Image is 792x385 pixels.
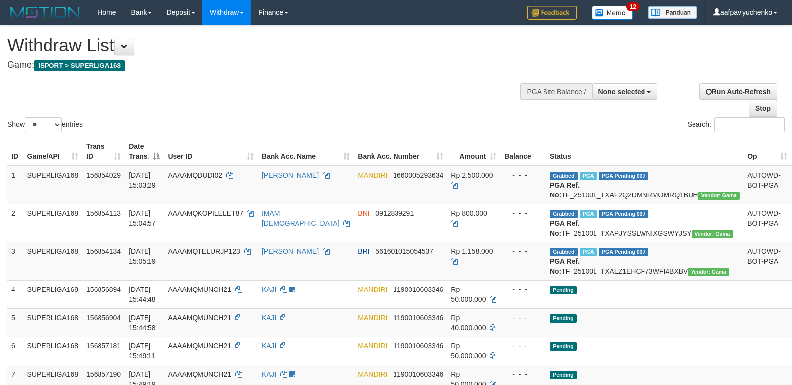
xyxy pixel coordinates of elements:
[86,342,121,350] span: 156857181
[86,314,121,322] span: 156856904
[262,209,340,227] a: IMAM [DEMOGRAPHIC_DATA]
[743,204,791,242] td: AUTOWD-BOT-PGA
[23,308,83,337] td: SUPERLIGA168
[447,138,500,166] th: Amount: activate to sort column ascending
[527,6,577,20] img: Feedback.jpg
[592,6,633,20] img: Button%20Memo.svg
[129,342,156,360] span: [DATE] 15:49:11
[550,210,578,218] span: Grabbed
[504,369,542,379] div: - - -
[599,172,648,180] span: PGA Pending
[550,286,577,294] span: Pending
[7,204,23,242] td: 2
[86,370,121,378] span: 156857190
[129,314,156,332] span: [DATE] 15:44:58
[358,342,387,350] span: MANDIRI
[592,83,658,100] button: None selected
[451,209,487,217] span: Rp 800.000
[504,246,542,256] div: - - -
[749,100,777,117] a: Stop
[504,208,542,218] div: - - -
[550,181,580,199] b: PGA Ref. No:
[598,88,645,96] span: None selected
[393,370,443,378] span: Copy 1190010603346 to clipboard
[82,138,125,166] th: Trans ID: activate to sort column ascending
[358,314,387,322] span: MANDIRI
[168,370,231,378] span: AAAAMQMUNCH21
[546,204,743,242] td: TF_251001_TXAPJYSSLWNIXGSWYJSY
[504,170,542,180] div: - - -
[358,247,369,255] span: BRI
[7,138,23,166] th: ID
[23,204,83,242] td: SUPERLIGA168
[393,342,443,350] span: Copy 1190010603346 to clipboard
[451,171,493,179] span: Rp 2.500.000
[698,192,740,200] span: Vendor URL: https://trx31.1velocity.biz
[520,83,592,100] div: PGA Site Balance /
[23,242,83,280] td: SUPERLIGA168
[451,286,486,303] span: Rp 50.000.000
[599,210,648,218] span: PGA Pending
[550,257,580,275] b: PGA Ref. No:
[129,286,156,303] span: [DATE] 15:44:48
[262,286,277,293] a: KAJI
[580,210,597,218] span: Marked by aafchhiseyha
[688,117,785,132] label: Search:
[129,247,156,265] span: [DATE] 15:05:19
[168,247,240,255] span: AAAAMQTELURJP123
[86,171,121,179] span: 156854029
[393,314,443,322] span: Copy 1190010603346 to clipboard
[743,242,791,280] td: AUTOWD-BOT-PGA
[7,60,518,70] h4: Game:
[168,209,243,217] span: AAAAMQKOPILELET87
[7,5,83,20] img: MOTION_logo.png
[504,341,542,351] div: - - -
[580,172,597,180] span: Marked by aafsoycanthlai
[550,314,577,323] span: Pending
[375,247,433,255] span: Copy 561601015054537 to clipboard
[714,117,785,132] input: Search:
[7,36,518,55] h1: Withdraw List
[550,371,577,379] span: Pending
[129,209,156,227] span: [DATE] 15:04:57
[262,171,319,179] a: [PERSON_NAME]
[358,209,369,217] span: BNI
[375,209,414,217] span: Copy 0912839291 to clipboard
[129,171,156,189] span: [DATE] 15:03:29
[25,117,62,132] select: Showentries
[550,219,580,237] b: PGA Ref. No:
[262,370,277,378] a: KAJI
[86,247,121,255] span: 156854134
[7,242,23,280] td: 3
[23,166,83,204] td: SUPERLIGA168
[168,286,231,293] span: AAAAMQMUNCH21
[7,280,23,308] td: 4
[546,138,743,166] th: Status
[168,171,222,179] span: AAAAMQDUDI02
[34,60,125,71] span: ISPORT > SUPERLIGA168
[258,138,354,166] th: Bank Acc. Name: activate to sort column ascending
[23,280,83,308] td: SUPERLIGA168
[262,247,319,255] a: [PERSON_NAME]
[451,247,493,255] span: Rp 1.158.000
[168,314,231,322] span: AAAAMQMUNCH21
[743,138,791,166] th: Op: activate to sort column ascending
[546,242,743,280] td: TF_251001_TXALZ1EHCF73WFI4BXBV
[393,286,443,293] span: Copy 1190010603346 to clipboard
[86,209,121,217] span: 156854113
[23,337,83,365] td: SUPERLIGA168
[7,166,23,204] td: 1
[354,138,447,166] th: Bank Acc. Number: activate to sort column ascending
[168,342,231,350] span: AAAAMQMUNCH21
[125,138,164,166] th: Date Trans.: activate to sort column descending
[86,286,121,293] span: 156856894
[23,138,83,166] th: Game/API: activate to sort column ascending
[451,342,486,360] span: Rp 50.000.000
[504,285,542,294] div: - - -
[262,342,277,350] a: KAJI
[451,314,486,332] span: Rp 40.000.000
[692,230,733,238] span: Vendor URL: https://trx31.1velocity.biz
[580,248,597,256] span: Marked by aafsengchandara
[550,342,577,351] span: Pending
[164,138,258,166] th: User ID: activate to sort column ascending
